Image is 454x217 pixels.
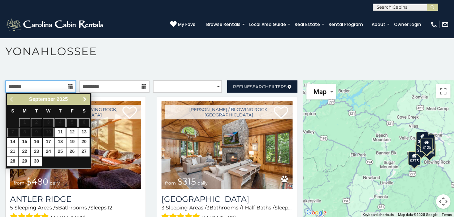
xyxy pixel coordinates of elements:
[66,128,78,137] a: 12
[291,19,324,30] a: Real Estate
[31,157,42,166] a: 30
[82,97,88,102] span: Next
[66,147,78,156] a: 26
[80,95,89,104] a: Next
[177,176,196,187] span: $315
[398,213,437,217] span: Map data ©2025 Google
[227,80,298,93] a: RefineSearchFilters
[436,84,450,98] button: Toggle fullscreen view
[57,96,68,102] span: 2025
[161,194,293,204] h3: Chimney Island
[368,19,389,30] a: About
[436,194,450,209] button: Map camera controls
[46,108,51,114] span: Wednesday
[161,101,293,189] a: Chimney Island from $315 daily
[55,128,66,137] a: 11
[314,88,327,96] span: Map
[31,147,42,156] a: 23
[161,204,164,211] span: 3
[43,147,54,156] a: 24
[422,136,434,150] div: $675
[178,21,195,28] span: My Favs
[250,84,269,89] span: Search
[7,138,18,147] a: 14
[292,204,295,211] span: 11
[7,147,18,156] a: 21
[19,138,30,147] a: 15
[203,19,244,30] a: Browse Rentals
[35,108,38,114] span: Tuesday
[408,151,420,165] div: $375
[26,176,48,187] span: $480
[55,138,66,147] a: 18
[29,96,55,102] span: September
[31,138,42,147] a: 16
[170,21,195,28] a: My Favs
[442,213,452,217] a: Terms (opens in new tab)
[71,108,74,114] span: Friday
[59,108,62,114] span: Thursday
[55,204,58,211] span: 5
[207,204,209,211] span: 3
[19,147,30,156] a: 22
[423,143,435,157] div: $205
[242,204,274,211] span: 1 Half Baths /
[161,101,293,189] img: Chimney Island
[415,141,428,155] div: $155
[23,108,27,114] span: Monday
[306,84,336,99] button: Change map style
[416,132,428,146] div: $400
[420,138,433,152] div: $125
[165,180,176,186] span: from
[7,157,18,166] a: 28
[161,194,293,204] a: [GEOGRAPHIC_DATA]
[108,204,112,211] span: 12
[78,138,90,147] a: 20
[10,194,141,204] a: Antler Ridge
[246,19,290,30] a: Local Area Guide
[441,21,449,28] img: mail-regular-white.png
[78,147,90,156] a: 27
[5,17,105,32] img: White-1-2.png
[50,180,60,186] span: daily
[78,128,90,137] a: 13
[233,84,286,89] span: Refine Filters
[10,204,13,211] span: 5
[430,21,437,28] img: phone-regular-white.png
[198,180,208,186] span: daily
[43,138,54,147] a: 17
[325,19,367,30] a: Rental Program
[14,180,25,186] span: from
[19,157,30,166] a: 29
[165,105,293,119] a: [PERSON_NAME] / Blowing Rock, [GEOGRAPHIC_DATA]
[390,19,425,30] a: Owner Login
[55,147,66,156] a: 25
[83,108,86,114] span: Saturday
[11,108,14,114] span: Sunday
[66,138,78,147] a: 19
